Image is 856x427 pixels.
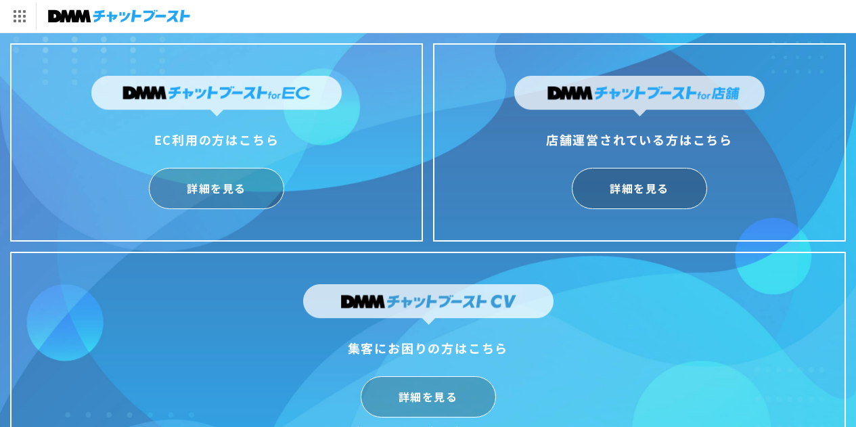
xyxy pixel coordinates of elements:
[2,2,36,30] img: サービス
[303,337,554,359] div: 集客にお困りの方はこちら
[303,284,554,325] img: DMMチャットブーストCV
[514,76,765,116] img: DMMチャットブーストfor店舗
[572,168,707,209] a: 詳細を見る
[514,129,765,150] div: 店舗運営されている方はこちら
[91,129,342,150] div: EC利用の方はこちら
[149,168,284,209] a: 詳細を見る
[48,7,190,26] img: チャットブースト
[361,376,496,418] a: 詳細を見る
[91,76,342,116] img: DMMチャットブーストforEC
